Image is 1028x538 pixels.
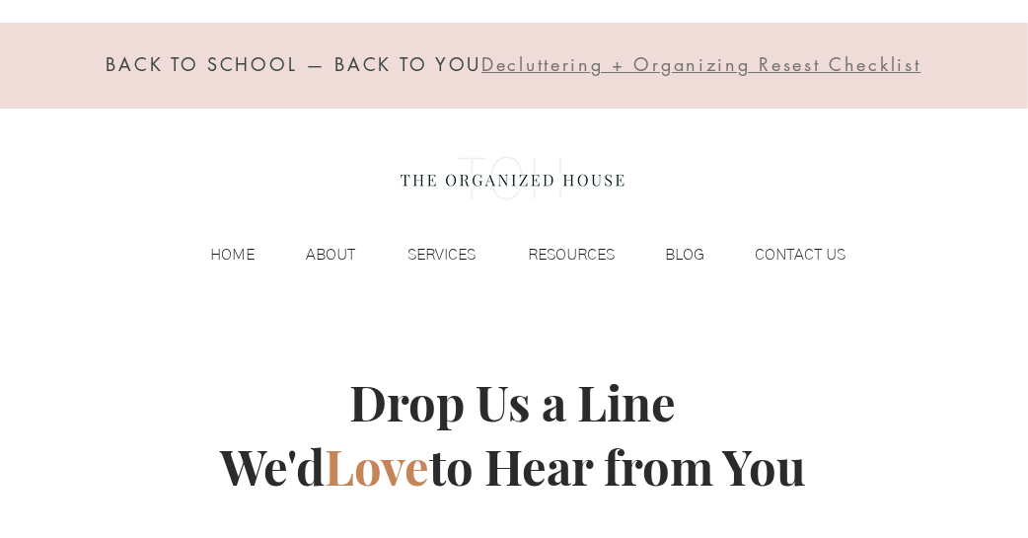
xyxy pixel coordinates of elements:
[655,240,714,269] p: BLOG
[745,240,855,269] p: CONTACT US
[106,52,481,76] span: BACK TO SCHOOL — BACK TO YOU
[325,433,429,498] span: Love
[220,369,806,498] span: Drop Us a Line We'd to Hear from You
[485,240,624,269] a: RESOURCES
[481,52,920,76] span: Decluttering + Organizing Resest Checklist
[170,240,855,269] nav: Site
[481,57,920,75] a: Decluttering + Organizing Resest Checklist
[200,240,264,269] p: HOME
[392,139,633,218] img: the organized house
[365,240,485,269] a: SERVICES
[264,240,365,269] a: ABOUT
[714,240,855,269] a: CONTACT US
[518,240,624,269] p: RESOURCES
[624,240,714,269] a: BLOG
[398,240,485,269] p: SERVICES
[296,240,365,269] p: ABOUT
[170,240,264,269] a: HOME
